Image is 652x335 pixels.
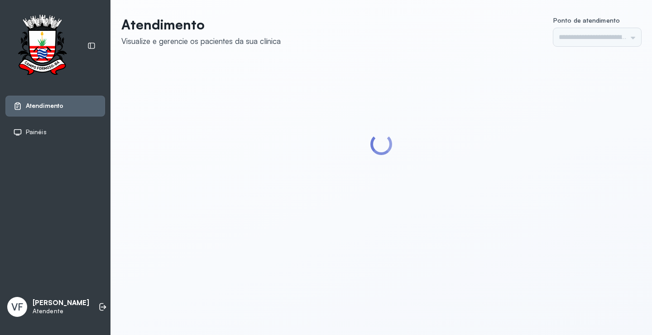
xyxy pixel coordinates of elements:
[121,36,281,46] div: Visualize e gerencie os pacientes da sua clínica
[553,16,620,24] span: Ponto de atendimento
[33,299,89,307] p: [PERSON_NAME]
[121,16,281,33] p: Atendimento
[26,128,47,136] span: Painéis
[33,307,89,315] p: Atendente
[10,15,75,78] img: Logotipo do estabelecimento
[26,102,63,110] span: Atendimento
[13,102,97,111] a: Atendimento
